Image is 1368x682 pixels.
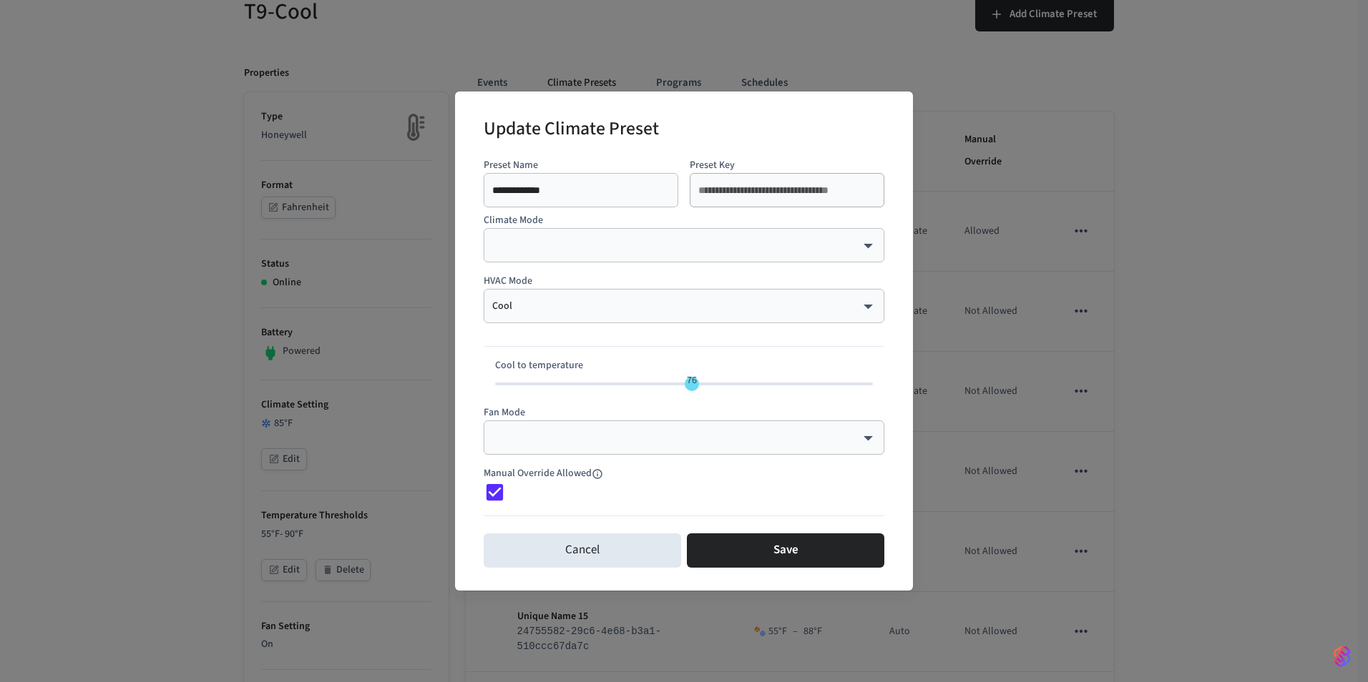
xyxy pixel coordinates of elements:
span: 76 [687,373,697,387]
button: Save [687,533,884,568]
p: Fan Mode [484,405,884,420]
img: SeamLogoGradient.69752ec5.svg [1334,645,1351,668]
p: Climate Mode [484,213,884,228]
p: Cool to temperature [495,358,873,373]
p: HVAC Mode [484,274,884,289]
div: Cool [492,299,876,313]
h2: Update Climate Preset [484,109,659,152]
p: Preset Key [690,158,884,173]
button: Cancel [484,533,681,568]
span: This property is being deprecated. Consider using the schedule's override allowed property instead. [484,466,632,480]
p: Preset Name [484,158,678,173]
